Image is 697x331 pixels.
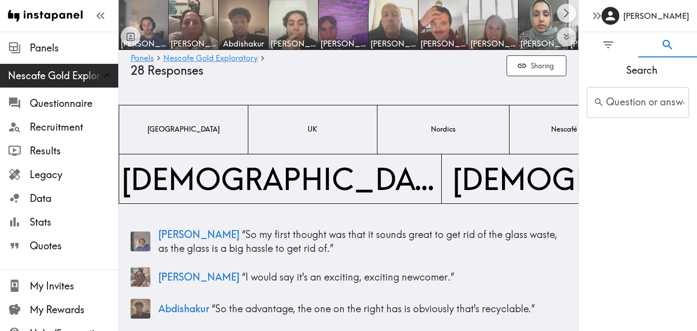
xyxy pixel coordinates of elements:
[30,41,118,55] span: Panels
[30,239,118,253] span: Quotes
[371,38,416,49] span: [PERSON_NAME]
[119,156,441,202] span: [DEMOGRAPHIC_DATA]
[158,271,239,283] span: [PERSON_NAME]
[131,63,203,78] span: 28 Responses
[30,168,118,182] span: Legacy
[557,27,576,47] button: Expand to show all items
[30,215,118,229] span: Stats
[306,123,319,137] span: UK
[171,38,216,49] span: [PERSON_NAME]
[579,32,638,57] button: Filter Responses
[602,38,615,51] span: Filter Responses
[507,55,566,77] button: Sharing
[221,38,266,49] span: Abdishakur
[470,38,516,49] span: [PERSON_NAME]
[131,224,566,259] a: Panelist thumbnail[PERSON_NAME] “So my first thought was that it sounds great to get rid of the g...
[321,38,366,49] span: [PERSON_NAME]
[30,303,118,317] span: My Rewards
[30,191,118,205] span: Data
[549,123,616,137] span: Nescafé Gold Users
[623,10,689,21] h6: [PERSON_NAME]
[158,228,566,255] p: “ So my first thought was that it sounds great to get rid of the glass waste, as the glass is a b...
[131,267,150,287] img: Panelist thumbnail
[420,38,466,49] span: [PERSON_NAME]
[30,96,118,110] span: Questionnaire
[145,123,222,137] span: [GEOGRAPHIC_DATA]
[131,54,154,63] a: Panels
[30,279,118,293] span: My Invites
[429,123,458,137] span: Nordics
[163,54,258,63] a: Nescafe Gold Exploratory
[520,38,566,49] span: [PERSON_NAME]
[271,38,316,49] span: [PERSON_NAME]
[30,120,118,134] span: Recruitment
[158,302,566,316] p: “ So the advantage, the one on the right has is obviously that's recyclable. ”
[121,38,166,49] span: [PERSON_NAME]
[131,295,566,323] a: Panelist thumbnailAbdishakur “So the advantage, the one on the right has is obviously that's recy...
[121,27,140,47] button: Toggle between responses and questions
[587,63,697,77] span: Search
[557,3,576,23] button: Scroll right
[131,232,150,251] img: Panelist thumbnail
[131,299,150,319] img: Panelist thumbnail
[158,302,209,315] span: Abdishakur
[158,270,566,284] p: “ I would say it's an exciting, exciting newcomer. ”
[158,228,239,240] span: [PERSON_NAME]
[30,144,118,158] span: Results
[131,263,566,291] a: Panelist thumbnail[PERSON_NAME] “I would say it's an exciting, exciting newcomer.”
[8,69,118,83] span: Nescafe Gold Exploratory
